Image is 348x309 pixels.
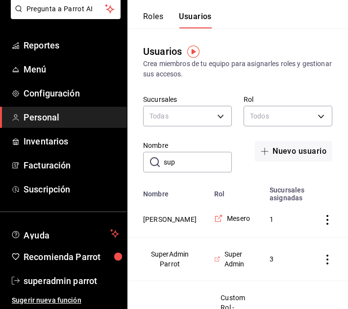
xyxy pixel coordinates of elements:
button: actions [323,255,332,264]
span: 3 [270,254,299,264]
div: navigation tabs [143,12,212,28]
div: Todos [244,106,332,126]
span: Suscripción [24,183,119,196]
label: Sucursales [143,96,232,103]
img: Tooltip marker [187,46,199,58]
button: actions [323,215,332,225]
span: superadmin parrot [24,274,119,287]
a: Mesero [214,214,250,223]
div: Todas [143,106,232,126]
span: Inventarios [24,135,119,148]
div: Crea miembros de tu equipo para asignarles roles y gestionar sus accesos. [143,59,332,79]
button: SuperAdmin Parrot [143,249,197,269]
button: Roles [143,12,163,28]
button: Nuevo usuario [255,141,332,162]
span: 1 [270,214,299,224]
span: Personal [24,111,119,124]
span: Facturación [24,159,119,172]
a: Super Admin [214,249,252,269]
th: Rol [208,180,264,202]
div: Usuarios [143,44,182,59]
button: [PERSON_NAME] [143,214,197,224]
th: Nombre [127,180,208,202]
input: Buscar usuario [164,152,232,172]
span: Sugerir nueva función [12,295,119,306]
label: Rol [244,96,332,103]
span: Ayuda [24,228,106,239]
a: Pregunta a Parrot AI [7,11,121,21]
span: Super Admin [224,249,252,269]
span: Pregunta a Parrot AI [26,4,105,14]
span: Recomienda Parrot [24,250,119,263]
span: Configuración [24,87,119,100]
label: Nombre [143,142,232,149]
span: Reportes [24,39,119,52]
button: Usuarios [179,12,212,28]
th: Sucursales asignadas [264,180,311,202]
span: Menú [24,63,119,76]
span: Mesero [227,214,250,223]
